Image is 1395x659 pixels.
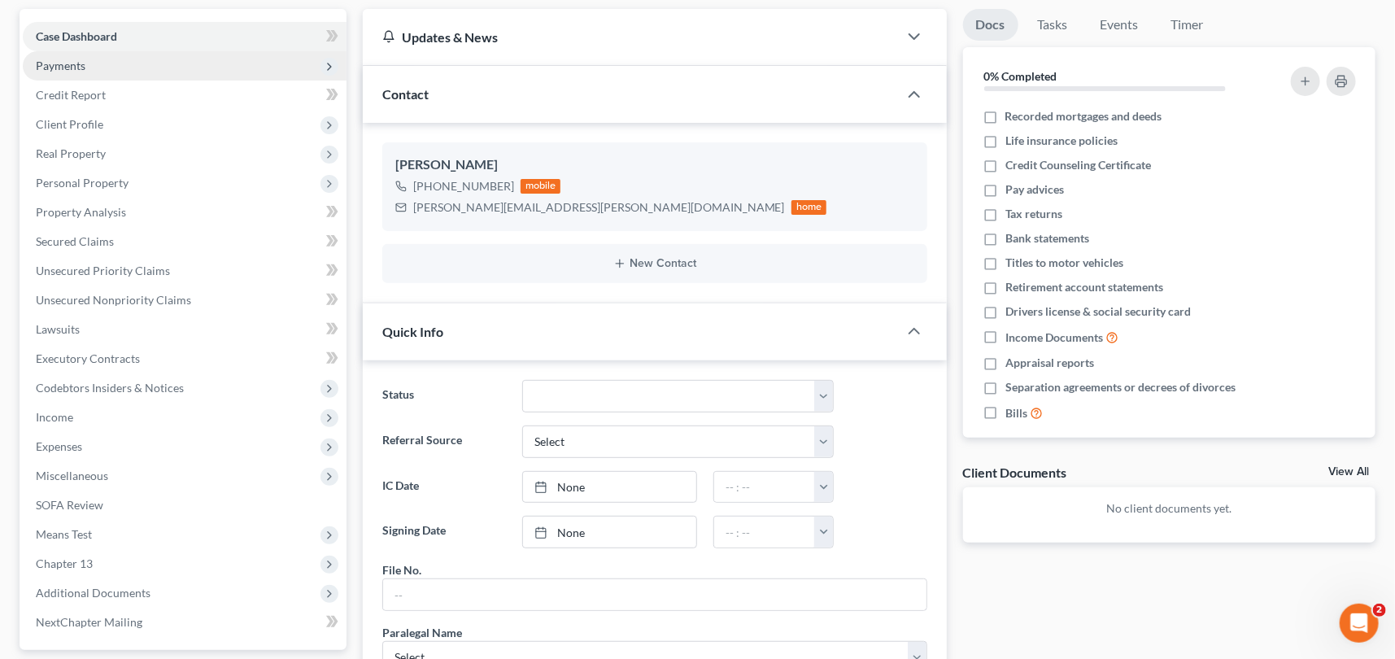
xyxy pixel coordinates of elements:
span: Payments [36,59,85,72]
span: Chapter 13 [36,556,93,570]
a: Executory Contracts [23,344,347,373]
a: NextChapter Mailing [23,608,347,637]
span: Contact [382,86,429,102]
span: Expenses [36,439,82,453]
a: Tasks [1025,9,1081,41]
p: No client documents yet. [976,500,1362,517]
span: Income [36,410,73,424]
a: Timer [1158,9,1217,41]
div: mobile [521,179,561,194]
input: -- : -- [714,517,815,548]
label: Referral Source [374,426,515,458]
a: Unsecured Nonpriority Claims [23,286,347,315]
a: View All [1328,466,1369,478]
label: IC Date [374,471,515,504]
span: Unsecured Nonpriority Claims [36,293,191,307]
a: Unsecured Priority Claims [23,256,347,286]
div: Updates & News [382,28,878,46]
span: Lawsuits [36,322,80,336]
div: Paralegal Name [382,624,462,641]
label: Status [374,380,515,412]
span: Means Test [36,527,92,541]
span: SOFA Review [36,498,103,512]
label: Signing Date [374,516,515,548]
span: Real Property [36,146,106,160]
span: Recorded mortgages and deeds [1005,108,1162,124]
iframe: Intercom live chat [1340,604,1379,643]
span: Retirement account statements [1005,279,1163,295]
span: Credit Report [36,88,106,102]
input: -- [383,579,926,610]
span: Tax returns [1005,206,1062,222]
a: Credit Report [23,81,347,110]
span: Codebtors Insiders & Notices [36,381,184,395]
button: New Contact [395,257,914,270]
a: Secured Claims [23,227,347,256]
span: Pay advices [1005,181,1064,198]
div: [PERSON_NAME][EMAIL_ADDRESS][PERSON_NAME][DOMAIN_NAME] [413,199,785,216]
a: Case Dashboard [23,22,347,51]
span: Case Dashboard [36,29,117,43]
a: None [523,517,696,548]
a: SOFA Review [23,491,347,520]
span: Secured Claims [36,234,114,248]
span: Property Analysis [36,205,126,219]
span: Bills [1005,405,1027,421]
span: Income Documents [1005,329,1103,346]
div: [PHONE_NUMBER] [413,178,514,194]
span: Life insurance policies [1005,133,1118,149]
a: Docs [963,9,1018,41]
a: Property Analysis [23,198,347,227]
span: Titles to motor vehicles [1005,255,1123,271]
span: NextChapter Mailing [36,615,142,629]
span: Drivers license & social security card [1005,303,1191,320]
span: Executory Contracts [36,351,140,365]
div: File No. [382,561,421,578]
a: Lawsuits [23,315,347,344]
span: Personal Property [36,176,129,190]
span: Credit Counseling Certificate [1005,157,1151,173]
span: Unsecured Priority Claims [36,264,170,277]
span: Client Profile [36,117,103,131]
div: Client Documents [963,464,1067,481]
span: Bank statements [1005,230,1089,247]
a: Events [1088,9,1152,41]
strong: 0% Completed [984,69,1057,83]
span: Separation agreements or decrees of divorces [1005,379,1236,395]
span: Additional Documents [36,586,150,600]
span: Appraisal reports [1005,355,1094,371]
a: None [523,472,696,503]
input: -- : -- [714,472,815,503]
span: 2 [1373,604,1386,617]
div: [PERSON_NAME] [395,155,914,175]
span: Miscellaneous [36,469,108,482]
span: Quick Info [382,324,443,339]
div: home [791,200,827,215]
